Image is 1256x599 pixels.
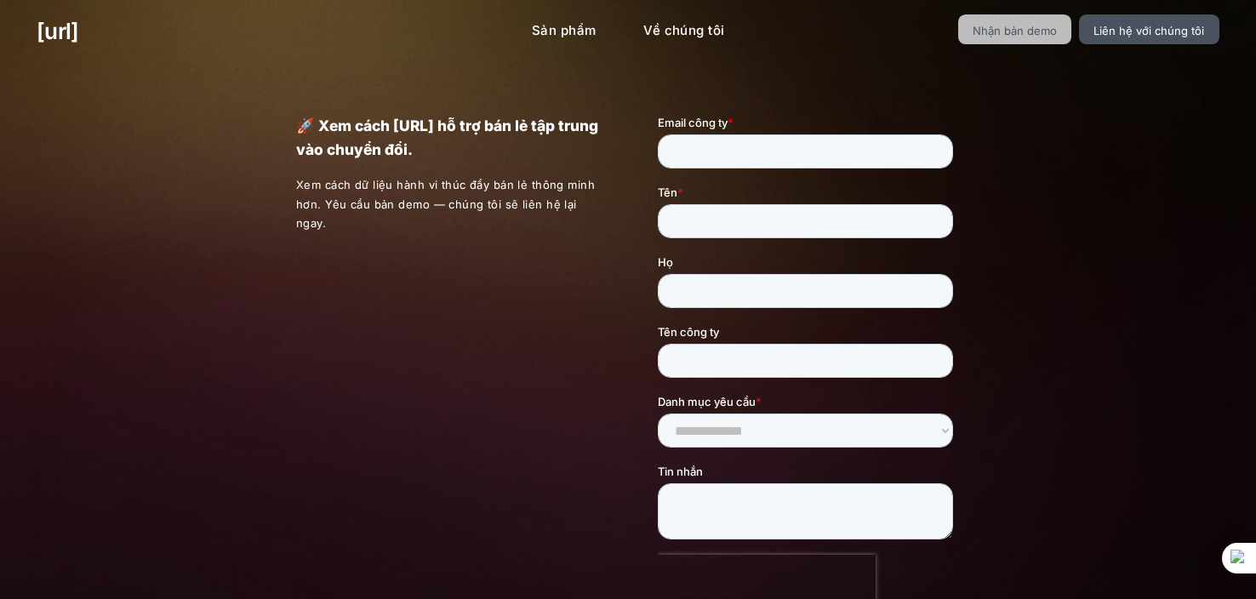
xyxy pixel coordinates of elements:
a: Nhận bản demo [958,14,1072,44]
font: Nhận bản demo [973,24,1057,37]
font: Sản phẩm [532,22,596,38]
font: Xem cách dữ liệu hành vi thúc đẩy bán lẻ thông minh hơn. Yêu cầu bản demo — chúng tôi sẽ liên hệ ... [296,178,595,231]
font: [URL] [37,18,78,44]
a: [URL] [37,14,78,48]
a: Về chúng tôi [630,14,738,48]
a: Sản phẩm [518,14,609,48]
a: Liên hệ với chúng tôi [1079,14,1219,44]
font: Về chúng tôi [643,22,724,38]
font: 🚀 Xem cách [URL] hỗ trợ bán lẻ tập trung vào chuyển đổi. [296,117,598,158]
font: Liên hệ với chúng tôi [1093,24,1204,37]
